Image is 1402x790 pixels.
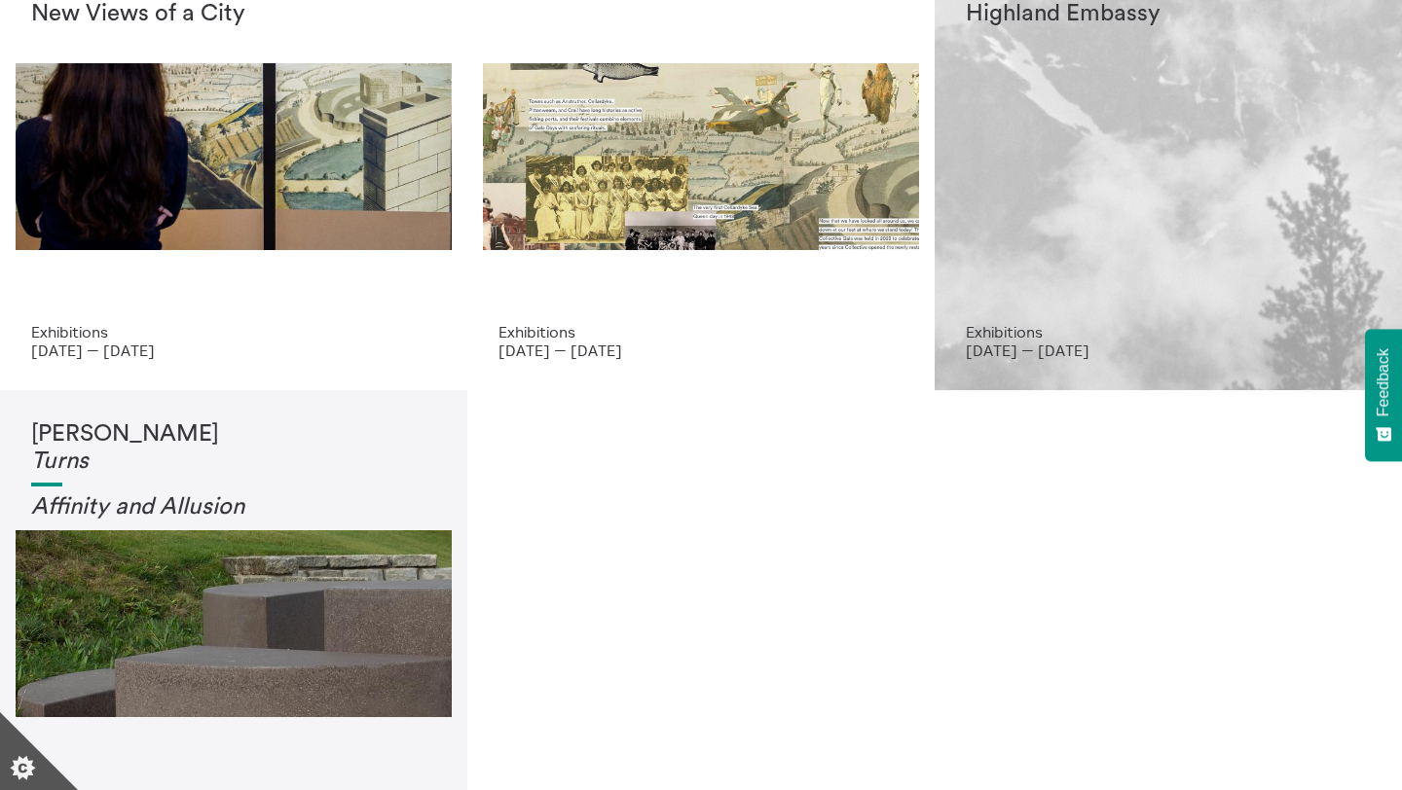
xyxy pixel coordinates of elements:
[966,323,1371,341] p: Exhibitions
[1365,329,1402,461] button: Feedback - Show survey
[498,323,904,341] p: Exhibitions
[1375,348,1392,416] span: Feedback
[966,341,1371,359] p: [DATE] — [DATE]
[31,323,436,341] p: Exhibitions
[31,495,218,519] em: Affinity and Allusi
[31,1,436,28] h2: New Views of a City
[31,421,436,475] h1: [PERSON_NAME]
[498,341,904,359] p: [DATE] — [DATE]
[31,341,436,359] p: [DATE] — [DATE]
[966,1,1371,28] h2: Highland Embassy
[218,495,244,519] em: on
[31,449,89,473] em: Turns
